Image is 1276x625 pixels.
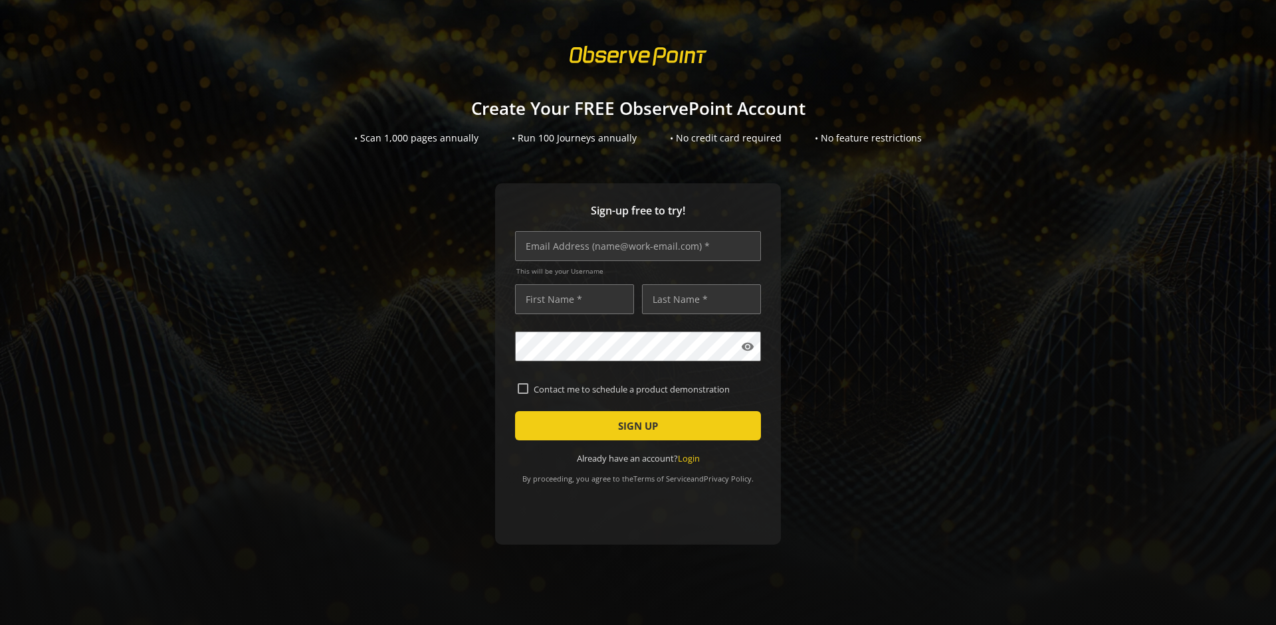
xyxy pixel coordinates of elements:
div: • No feature restrictions [815,132,922,145]
a: Terms of Service [633,474,691,484]
mat-icon: visibility [741,340,754,353]
button: SIGN UP [515,411,761,440]
a: Privacy Policy [704,474,752,484]
input: Last Name * [642,284,761,314]
div: • Scan 1,000 pages annually [354,132,478,145]
a: Login [678,452,700,464]
div: Already have an account? [515,452,761,465]
span: This will be your Username [516,266,761,276]
input: Email Address (name@work-email.com) * [515,231,761,261]
input: First Name * [515,284,634,314]
label: Contact me to schedule a product demonstration [528,383,758,395]
div: • Run 100 Journeys annually [512,132,637,145]
span: Sign-up free to try! [515,203,761,219]
div: • No credit card required [670,132,782,145]
div: By proceeding, you agree to the and . [515,465,761,484]
span: SIGN UP [618,414,658,438]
